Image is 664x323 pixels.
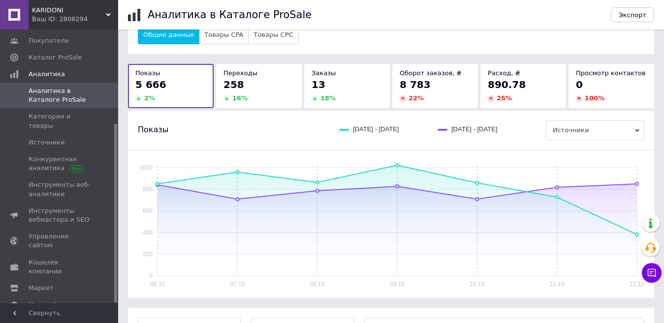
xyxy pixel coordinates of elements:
[143,31,194,38] span: Общие данные
[144,94,155,102] span: 2 %
[139,164,153,171] text: 1000
[642,263,662,283] button: Чат с покупателем
[497,94,512,102] span: 25 %
[143,207,153,214] text: 600
[148,9,312,21] h1: Аналитика в Каталоге ProSale
[488,79,526,90] span: 890.78
[400,69,462,77] span: Оборот заказов, ₴
[29,155,91,173] span: Конкурентная аналитика
[619,11,646,19] span: Экспорт
[29,180,91,198] span: Инструменты веб-аналитики
[29,36,69,45] span: Покупатели
[29,87,91,104] span: Аналитика в Каталоге ProSale
[253,31,293,38] span: Товары CPC
[232,94,248,102] span: 16 %
[32,15,118,24] div: Ваш ID: 2808294
[248,25,298,44] button: Товары CPC
[143,186,153,193] text: 800
[135,79,166,90] span: 5 666
[199,25,249,44] button: Товары CPA
[29,53,82,62] span: Каталог ProSale
[312,79,325,90] span: 13
[230,281,245,288] text: 07.10
[400,79,431,90] span: 8 783
[204,31,243,38] span: Товары CPA
[29,138,64,147] span: Источники
[546,120,644,140] span: Источники
[29,70,65,79] span: Аналитика
[576,79,583,90] span: 0
[488,69,520,77] span: Расход, ₴
[223,79,244,90] span: 258
[576,69,646,77] span: Просмотр контактов
[320,94,336,102] span: 18 %
[29,284,54,293] span: Маркет
[29,206,91,224] span: Инструменты вебмастера и SEO
[135,69,160,77] span: Показы
[585,94,604,102] span: 100 %
[32,6,106,15] span: KARIDONI
[611,7,654,22] button: Экспорт
[310,281,325,288] text: 08.10
[470,281,484,288] text: 10.10
[390,281,405,288] text: 09.10
[143,251,153,258] text: 200
[409,94,424,102] span: 22 %
[138,124,168,135] span: Показы
[29,232,91,250] span: Управление сайтом
[29,300,64,309] span: Настройки
[312,69,336,77] span: Заказы
[630,281,644,288] text: 12.10
[138,25,199,44] button: Общие данные
[29,112,91,130] span: Категории и товары
[143,229,153,236] text: 400
[550,281,565,288] text: 11.10
[150,281,165,288] text: 06.10
[29,258,91,276] span: Кошелек компании
[149,272,153,279] text: 0
[223,69,257,77] span: Переходы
